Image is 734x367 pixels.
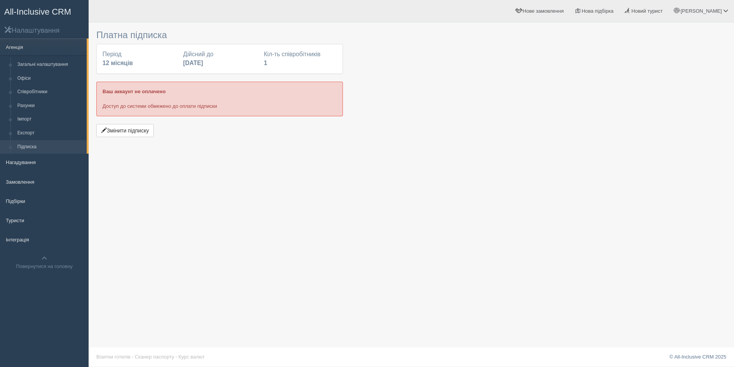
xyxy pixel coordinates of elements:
[14,126,87,140] a: Експорт
[99,50,179,68] div: Період
[264,60,267,66] b: 1
[14,58,87,72] a: Загальні налаштування
[14,85,87,99] a: Співробітники
[14,140,87,154] a: Підписка
[582,8,614,14] span: Нова підбірка
[178,354,205,360] a: Курс валют
[96,82,343,116] div: Доступ до системи обмежено до оплати підписки
[102,89,166,94] b: Ваш аккаунт не оплачено
[102,60,133,66] b: 12 місяців
[96,124,154,137] button: Змінити підписку
[523,8,564,14] span: Нове замовлення
[680,8,722,14] span: [PERSON_NAME]
[14,99,87,113] a: Рахунки
[0,0,88,22] a: All-Inclusive CRM
[132,354,133,360] span: ·
[135,354,174,360] a: Сканер паспорту
[260,50,341,68] div: Кіл-ть співробітників
[669,354,726,360] a: © All-Inclusive CRM 2025
[179,50,260,68] div: Дійсний до
[14,112,87,126] a: Імпорт
[14,72,87,85] a: Офіси
[632,8,663,14] span: Новий турист
[183,60,203,66] b: [DATE]
[96,354,131,360] a: Візитки готелів
[4,7,71,17] span: All-Inclusive CRM
[96,30,343,40] h3: Платна підписка
[176,354,177,360] span: ·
